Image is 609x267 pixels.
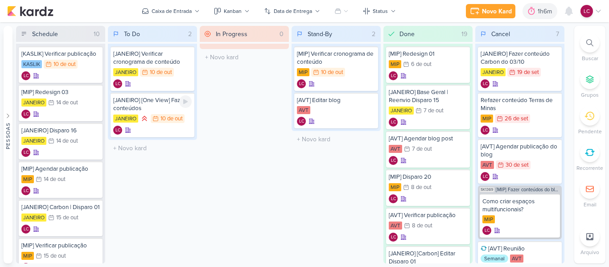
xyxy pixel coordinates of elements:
[113,115,138,123] div: JANEIRO
[412,223,432,229] div: 8 de out
[483,82,488,86] p: LC
[4,26,12,263] button: Pessoas
[202,51,287,64] input: + Novo kard
[481,79,490,88] div: Criador(a): Laís Costa
[90,29,103,39] div: 10
[297,117,306,126] div: Laís Costa
[21,127,100,135] div: [JANEIRO] Disparo 16
[21,88,100,96] div: [MIP] Redesign 03
[481,126,490,135] div: Laís Costa
[21,203,100,211] div: [JANEIRO] Carbon | Disparo 01
[297,96,375,104] div: [AVT] Editar blog
[53,62,76,67] div: 10 de out
[297,50,375,66] div: [MIP] Verificar cronograma de conteúdo
[113,79,122,88] div: Laís Costa
[510,255,523,263] div: AVT
[481,161,494,169] div: AVT
[576,164,603,172] p: Recorrente
[160,116,183,122] div: 10 de out
[481,172,490,181] div: Criador(a): Laís Costa
[24,227,29,232] p: LC
[458,29,471,39] div: 19
[485,229,490,233] p: LC
[481,115,493,123] div: MIP
[21,71,30,80] div: Criador(a): Laís Costa
[4,122,12,149] div: Pessoas
[113,68,138,76] div: JANEIRO
[391,120,396,125] p: LC
[297,106,310,114] div: AVT
[578,127,602,136] p: Pendente
[113,79,122,88] div: Criador(a): Laís Costa
[21,148,30,157] div: Laís Costa
[115,82,120,86] p: LC
[482,197,557,214] div: Como criar espaços multifuncionais?
[21,99,46,107] div: JANEIRO
[389,194,398,203] div: Laís Costa
[411,62,432,67] div: 6 de out
[389,50,467,58] div: [MIP] Redesign 01
[321,70,343,75] div: 10 de out
[24,74,29,78] p: LC
[574,33,605,62] li: Ctrl + F
[482,226,491,235] div: Criador(a): Laís Costa
[21,214,46,222] div: JANEIRO
[481,172,490,181] div: Laís Costa
[7,6,53,16] img: kardz.app
[482,7,512,16] div: Novo Kard
[24,151,29,155] p: LC
[113,126,122,135] div: Laís Costa
[412,146,432,152] div: 7 de out
[21,186,30,195] div: Laís Costa
[276,29,287,39] div: 0
[481,143,559,159] div: [AVT] Agendar publicação do blog
[482,226,491,235] div: Laís Costa
[552,29,563,39] div: 7
[389,145,402,153] div: AVT
[21,225,30,234] div: Laís Costa
[483,128,488,133] p: LC
[293,133,379,146] input: + Novo kard
[391,74,396,78] p: LC
[113,96,192,112] div: [JANEIRO] [One View] Fazer conteúdos
[56,138,78,144] div: 14 de out
[150,70,172,75] div: 10 de out
[185,29,195,39] div: 2
[21,137,46,145] div: JANEIRO
[481,126,490,135] div: Criador(a): Laís Costa
[482,215,495,223] div: MIP
[481,50,559,66] div: [JANEIRO] Fazer conteúdo Carbon do 03/10
[297,68,309,76] div: MIP
[481,96,559,112] div: Refazer conteúdo Terras de Minas
[580,248,599,256] p: Arquivo
[389,233,398,242] div: Laís Costa
[538,7,555,16] div: 1h6m
[21,165,100,173] div: [MIP] Agendar publicação
[299,82,304,86] p: LC
[582,54,598,62] p: Buscar
[517,70,539,75] div: 19 de set
[389,211,467,219] div: [AVT] Verificar publicação
[21,148,30,157] div: Criador(a): Laís Costa
[179,95,192,108] div: Ligar relógio
[391,159,396,163] p: LC
[21,242,100,250] div: [MIP] Verificar publicação
[21,225,30,234] div: Criador(a): Laís Costa
[483,175,488,179] p: LC
[389,173,467,181] div: [MIP] Disparo 20
[481,79,490,88] div: Laís Costa
[411,185,432,190] div: 8 de out
[44,177,66,182] div: 14 de out
[580,5,593,17] div: Laís Costa
[480,187,494,192] span: SK1369
[21,110,30,119] div: Laís Costa
[481,245,559,253] div: [AVT] Reunião
[389,222,402,230] div: AVT
[391,197,396,201] p: LC
[391,235,396,240] p: LC
[389,194,398,203] div: Criador(a): Laís Costa
[389,118,398,127] div: Laís Costa
[21,186,30,195] div: Criador(a): Laís Costa
[389,118,398,127] div: Criador(a): Laís Costa
[584,7,590,15] p: LC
